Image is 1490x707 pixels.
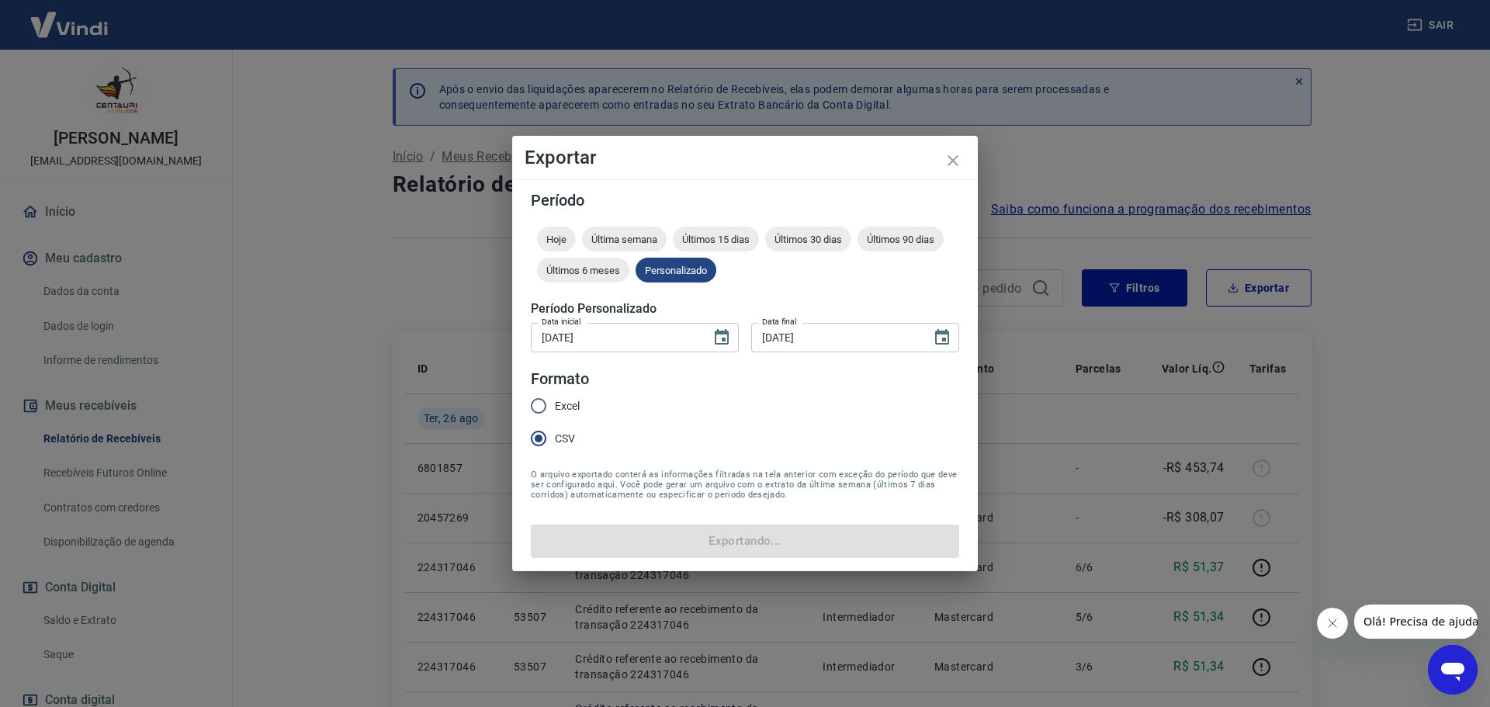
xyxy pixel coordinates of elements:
span: Últimos 6 meses [537,265,629,276]
h5: Período Personalizado [531,301,959,317]
button: Choose date, selected date is 25 de ago de 2025 [706,322,737,353]
div: Última semana [582,227,667,251]
span: Excel [555,398,580,414]
span: CSV [555,431,575,447]
label: Data inicial [542,316,581,328]
div: Hoje [537,227,576,251]
span: Hoje [537,234,576,245]
button: Choose date, selected date is 26 de ago de 2025 [927,322,958,353]
label: Data final [762,316,797,328]
span: Olá! Precisa de ajuda? [9,11,130,23]
iframe: Botão para abrir a janela de mensagens [1428,645,1478,695]
div: Últimos 30 dias [765,227,851,251]
input: DD/MM/YYYY [531,323,700,352]
button: close [934,142,972,179]
legend: Formato [531,368,589,390]
iframe: Mensagem da empresa [1354,605,1478,639]
span: Últimos 90 dias [858,234,944,245]
h4: Exportar [525,148,965,167]
input: DD/MM/YYYY [751,323,920,352]
span: Última semana [582,234,667,245]
span: O arquivo exportado conterá as informações filtradas na tela anterior com exceção do período que ... [531,470,959,500]
div: Últimos 90 dias [858,227,944,251]
span: Últimos 15 dias [673,234,759,245]
h5: Período [531,192,959,208]
span: Personalizado [636,265,716,276]
iframe: Fechar mensagem [1317,608,1348,639]
span: Últimos 30 dias [765,234,851,245]
div: Últimos 6 meses [537,258,629,282]
div: Últimos 15 dias [673,227,759,251]
div: Personalizado [636,258,716,282]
